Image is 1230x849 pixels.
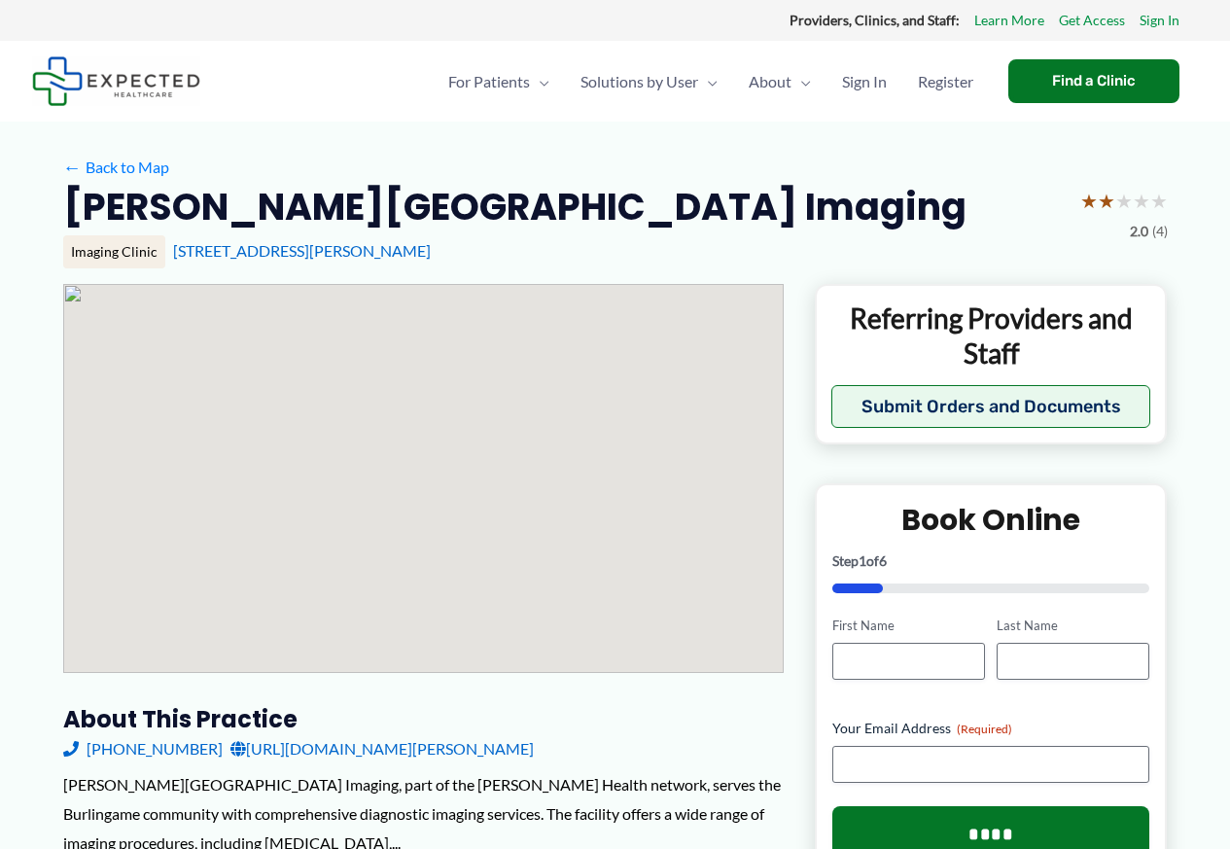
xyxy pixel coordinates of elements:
span: 1 [859,552,866,569]
span: ← [63,158,82,176]
span: Menu Toggle [698,48,718,116]
span: ★ [1150,183,1168,219]
label: Last Name [997,617,1149,635]
span: 6 [879,552,887,569]
span: ★ [1115,183,1133,219]
span: For Patients [448,48,530,116]
span: Menu Toggle [530,48,549,116]
p: Referring Providers and Staff [831,301,1151,371]
a: Sign In [1140,8,1179,33]
a: Register [902,48,989,116]
a: Learn More [974,8,1044,33]
span: 2.0 [1130,219,1148,244]
label: Your Email Address [832,719,1150,738]
h2: Book Online [832,501,1150,539]
span: (4) [1152,219,1168,244]
label: First Name [832,617,985,635]
span: (Required) [957,722,1012,736]
span: ★ [1133,183,1150,219]
a: For PatientsMenu Toggle [433,48,565,116]
a: [STREET_ADDRESS][PERSON_NAME] [173,241,431,260]
h2: [PERSON_NAME][GEOGRAPHIC_DATA] Imaging [63,183,966,230]
a: Solutions by UserMenu Toggle [565,48,733,116]
a: Get Access [1059,8,1125,33]
a: Sign In [826,48,902,116]
a: Find a Clinic [1008,59,1179,103]
a: AboutMenu Toggle [733,48,826,116]
p: Step of [832,554,1150,568]
div: Imaging Clinic [63,235,165,268]
span: About [749,48,791,116]
a: [URL][DOMAIN_NAME][PERSON_NAME] [230,734,534,763]
strong: Providers, Clinics, and Staff: [790,12,960,28]
span: Sign In [842,48,887,116]
span: Register [918,48,973,116]
span: Menu Toggle [791,48,811,116]
span: ★ [1098,183,1115,219]
span: Solutions by User [580,48,698,116]
h3: About this practice [63,704,784,734]
a: [PHONE_NUMBER] [63,734,223,763]
img: Expected Healthcare Logo - side, dark font, small [32,56,200,106]
span: ★ [1080,183,1098,219]
button: Submit Orders and Documents [831,385,1151,428]
nav: Primary Site Navigation [433,48,989,116]
a: ←Back to Map [63,153,169,182]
